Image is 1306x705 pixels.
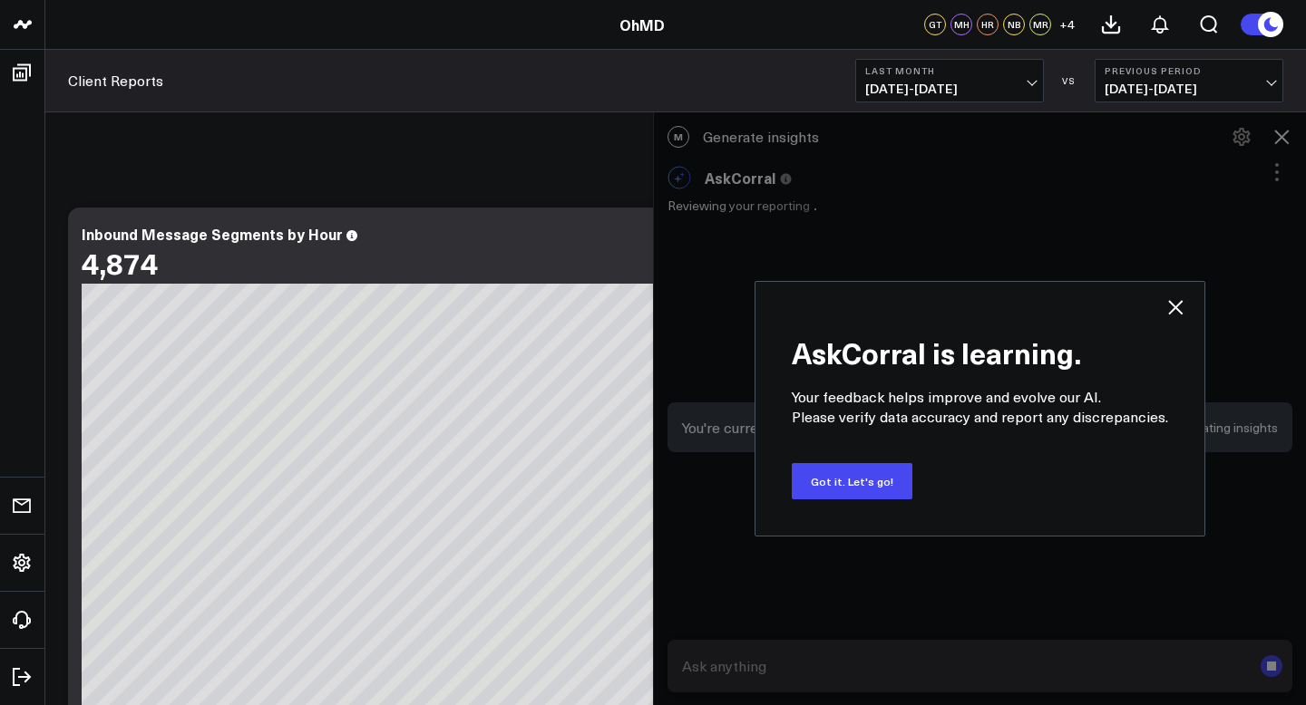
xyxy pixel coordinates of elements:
[1029,14,1051,35] div: MR
[792,387,1168,427] p: Your feedback helps improve and evolve our AI. Please verify data accuracy and report any discrep...
[977,14,999,35] div: HR
[855,59,1044,102] button: Last Month[DATE]-[DATE]
[1003,14,1025,35] div: NB
[1105,82,1273,96] span: [DATE] - [DATE]
[1105,65,1273,76] b: Previous Period
[792,463,912,499] button: Got it. Let's go!
[1056,14,1077,35] button: +4
[1095,59,1283,102] button: Previous Period[DATE]-[DATE]
[82,224,343,244] div: Inbound Message Segments by Hour
[1053,75,1086,86] div: VS
[619,14,665,34] a: OhMD
[865,82,1034,96] span: [DATE] - [DATE]
[792,318,1168,369] h2: AskCorral is learning.
[950,14,972,35] div: MH
[1059,18,1075,31] span: + 4
[68,71,163,91] a: Client Reports
[82,246,158,279] div: 4,874
[924,14,946,35] div: GT
[865,65,1034,76] b: Last Month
